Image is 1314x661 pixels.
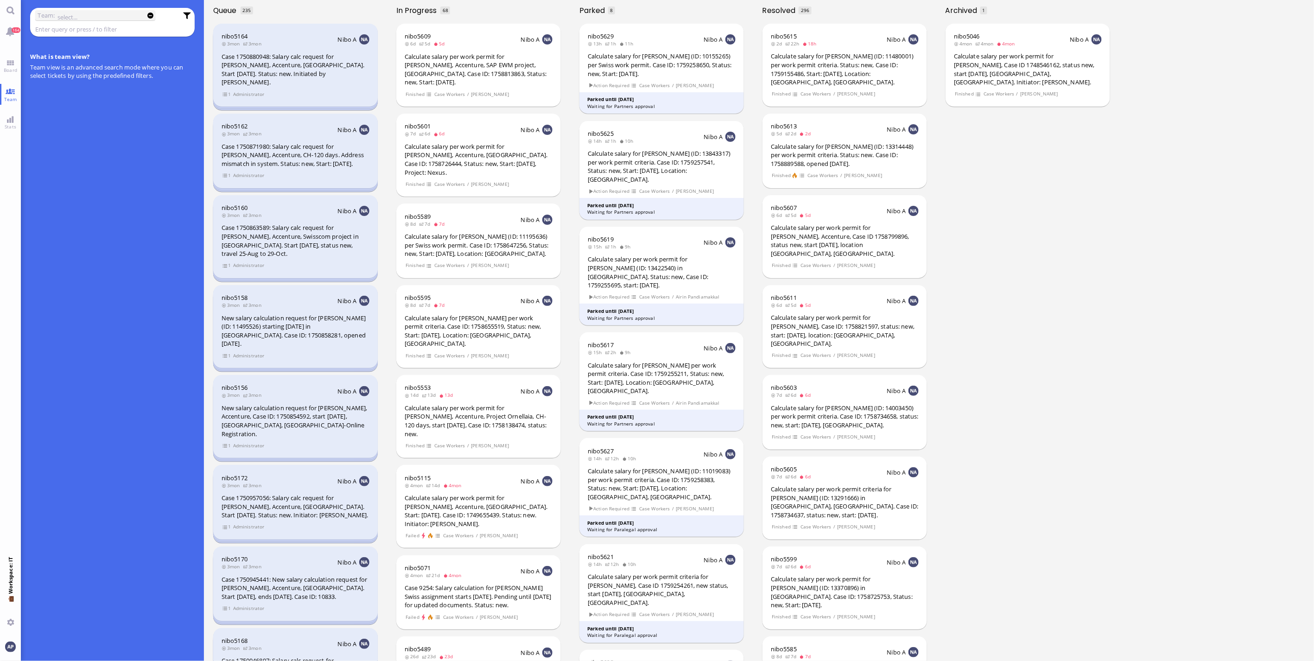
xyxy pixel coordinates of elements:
span: / [833,351,836,359]
span: 3mon [222,392,243,398]
div: Waiting for Partners approval [587,209,736,216]
div: Calculate salary per work permit for [PERSON_NAME] (ID: 13422540) in [GEOGRAPHIC_DATA]. Status: n... [588,255,736,289]
span: Administrator [233,172,265,179]
img: NA [359,476,369,486]
span: 2d [771,40,785,47]
a: nibo5158 [222,293,248,302]
span: 5d [800,212,814,218]
span: 6d [785,473,800,480]
img: NA [542,476,552,486]
span: Stats [2,123,19,130]
span: 3mon [243,40,264,47]
span: [PERSON_NAME] [837,351,876,359]
span: / [672,293,674,301]
span: Case Workers [434,352,465,360]
span: Nibo A [521,35,540,44]
span: 6d [800,473,814,480]
span: Nibo A [704,238,723,247]
span: [PERSON_NAME] [837,90,876,98]
span: Case Workers [800,261,832,269]
span: nibo5619 [588,235,614,243]
img: NA [542,34,552,44]
span: Nibo A [338,387,357,395]
span: 9h [619,243,634,250]
div: Calculate salary for [PERSON_NAME] (ID: 13314448) per work permit criteria. Status: new. Case ID:... [771,142,919,168]
a: nibo5617 [588,341,614,349]
span: Case Workers [807,172,838,179]
a: nibo5553 [405,383,431,392]
span: 13h [588,40,605,47]
a: nibo5115 [405,474,431,482]
span: 3mon [222,302,243,308]
p: Team view is an advanced search mode where you can select tickets by using the predefined filters. [30,63,195,80]
span: Administrator [233,261,265,269]
a: nibo5599 [771,555,797,563]
span: 2h [605,349,619,356]
span: 14h [588,455,605,462]
span: nibo5071 [405,564,431,572]
span: Finished [771,172,791,179]
img: NA [542,386,552,396]
span: view 1 items [222,352,231,360]
img: NA [908,34,919,44]
span: Finished [771,261,791,269]
span: 13d [422,392,439,398]
span: 8d [405,221,419,227]
span: nibo5605 [771,465,797,473]
span: Board [1,67,19,73]
span: nibo5170 [222,555,248,563]
img: NA [359,296,369,306]
span: In progress [396,5,440,16]
span: Case Workers [434,261,465,269]
div: Parked until [DATE] [587,202,736,209]
div: Case 1750863589: Salary calc request for [PERSON_NAME], Accenture, Swisscom project in [GEOGRAPHI... [222,223,369,258]
span: nibo5160 [222,203,248,212]
span: Nibo A [338,297,357,305]
span: 6d [419,130,433,137]
span: 14d [405,392,422,398]
span: 7d [419,302,433,308]
span: 9h [619,349,634,356]
div: Case 1750880948: Salary calc request for [PERSON_NAME], Accenture, [GEOGRAPHIC_DATA]. Start [DATE... [222,52,369,87]
span: Nibo A [1070,35,1089,44]
span: 3mon [243,212,264,218]
img: NA [542,648,552,658]
span: view 1 items [222,604,231,612]
a: nibo5625 [588,129,614,138]
span: Nibo A [338,477,357,485]
img: NA [359,639,369,649]
span: Action Required [588,505,630,513]
span: Airin Pandiamakkal [676,399,720,407]
span: / [467,261,470,269]
span: Nibo A [887,125,906,133]
div: Calculate salary per work permit for [PERSON_NAME], Accenture, Case ID 1758799896, status new, st... [771,223,919,258]
span: Nibo A [521,297,540,305]
span: 8d [405,302,419,308]
img: NA [725,343,736,353]
span: [PERSON_NAME] [1020,90,1059,98]
span: / [467,180,470,188]
span: Case Workers [639,82,670,89]
div: Parked until [DATE] [587,308,736,315]
span: Administrator [233,442,265,450]
span: nibo5156 [222,383,248,392]
span: 22h [785,40,802,47]
a: nibo5615 [771,32,797,40]
span: 11h [619,40,636,47]
img: NA [908,557,919,567]
div: Calculate salary for [PERSON_NAME] per work permit criteria. Case ID: 1759255211, Status: new, St... [588,361,736,395]
img: NA [359,386,369,396]
span: Nibo A [887,468,906,477]
span: Finished [954,90,974,98]
span: 5d [771,130,785,137]
span: Finished [405,90,425,98]
span: Finished [405,442,425,450]
span: [PERSON_NAME] [471,261,509,269]
a: nibo5489 [405,645,431,653]
span: 3mon [243,392,264,398]
span: 164 [12,27,20,33]
span: Administrator [233,90,265,98]
img: NA [359,34,369,44]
